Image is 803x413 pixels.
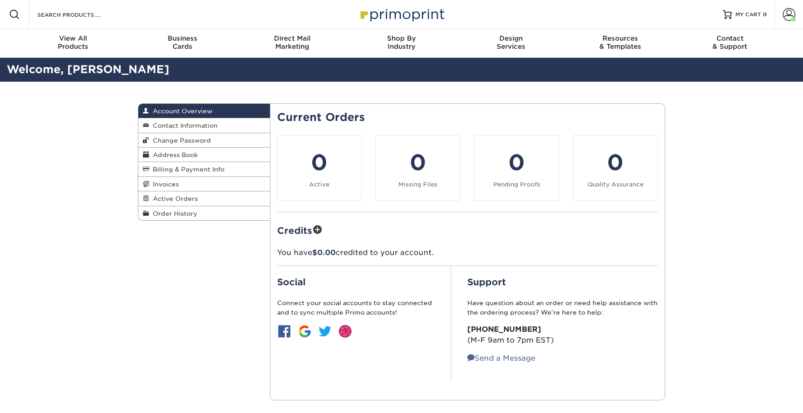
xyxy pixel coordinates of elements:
[277,247,658,258] p: You have credited to your account.
[138,206,270,220] a: Order History
[309,181,329,188] small: Active
[566,34,675,42] span: Resources
[347,34,456,42] span: Shop By
[588,181,643,188] small: Quality Assurance
[277,135,362,201] a: 0 Active
[566,34,675,51] div: & Templates
[149,151,198,158] span: Address Book
[277,324,292,339] img: btn-facebook.jpg
[474,135,559,201] a: 0 Pending Proofs
[467,277,658,288] h2: Support
[277,298,435,317] p: Connect your social accounts to stay connected and to sync multiple Primo accounts!
[149,107,212,115] span: Account Overview
[347,29,456,58] a: Shop ByIndustry
[456,29,566,58] a: DesignServices
[128,34,237,42] span: Business
[138,118,270,133] a: Contact Information
[237,34,347,51] div: Marketing
[398,181,438,188] small: Missing Files
[18,34,128,51] div: Products
[579,146,652,179] div: 0
[138,191,270,206] a: Active Orders
[467,324,658,346] p: (M-F 9am to 7pm EST)
[318,324,332,339] img: btn-twitter.jpg
[277,223,658,237] h2: Credits
[356,5,447,24] img: Primoprint
[138,133,270,148] a: Change Password
[467,298,658,317] p: Have question about an order or need help assistance with the ordering process? We’re here to help:
[283,146,356,179] div: 0
[149,195,198,202] span: Active Orders
[493,181,540,188] small: Pending Proofs
[237,34,347,42] span: Direct Mail
[149,181,179,188] span: Invoices
[456,34,566,42] span: Design
[138,148,270,162] a: Address Book
[138,104,270,118] a: Account Overview
[138,162,270,176] a: Billing & Payment Info
[763,11,767,18] span: 0
[566,29,675,58] a: Resources& Templates
[18,29,128,58] a: View AllProducts
[675,29,785,58] a: Contact& Support
[138,177,270,191] a: Invoices
[149,122,218,129] span: Contact Information
[467,354,535,362] a: Send a Message
[277,277,435,288] h2: Social
[675,34,785,42] span: Contact
[36,9,124,20] input: SEARCH PRODUCTS.....
[312,248,336,257] span: $0.00
[467,325,541,334] strong: [PHONE_NUMBER]
[573,135,658,201] a: 0 Quality Assurance
[480,146,553,179] div: 0
[375,135,461,201] a: 0 Missing Files
[347,34,456,51] div: Industry
[297,324,312,339] img: btn-google.jpg
[18,34,128,42] span: View All
[149,166,224,173] span: Billing & Payment Info
[456,34,566,51] div: Services
[149,210,197,217] span: Order History
[735,11,761,19] span: MY CART
[277,111,658,124] h2: Current Orders
[128,34,237,51] div: Cards
[675,34,785,51] div: & Support
[338,324,352,339] img: btn-dribbble.jpg
[149,137,211,144] span: Change Password
[237,29,347,58] a: Direct MailMarketing
[128,29,237,58] a: BusinessCards
[381,146,455,179] div: 0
